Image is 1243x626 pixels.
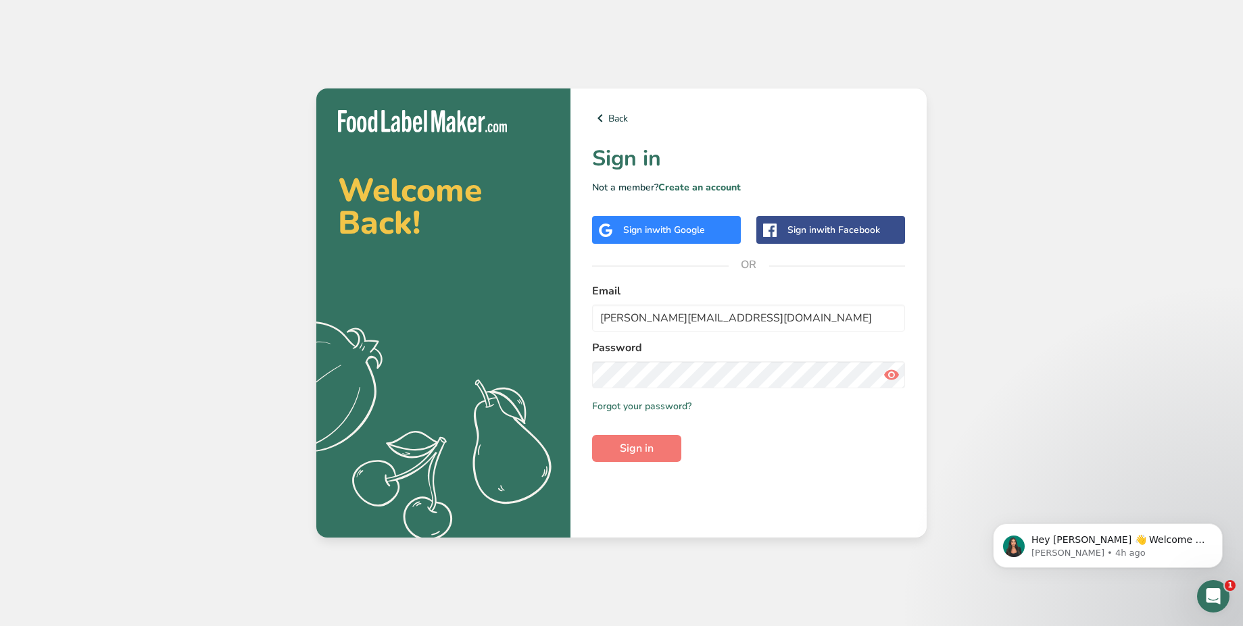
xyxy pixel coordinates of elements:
[592,435,681,462] button: Sign in
[787,223,880,237] div: Sign in
[973,495,1243,590] iframe: Intercom notifications message
[817,224,880,236] span: with Facebook
[592,180,905,194] p: Not a member?
[623,223,705,237] div: Sign in
[592,142,905,175] h1: Sign in
[592,283,905,299] label: Email
[592,305,905,332] input: Enter Your Email
[1197,580,1229,612] iframe: Intercom live chat
[729,244,769,285] span: OR
[592,340,905,356] label: Password
[658,181,741,194] a: Create an account
[592,110,905,126] a: Back
[1225,580,1236,591] span: 1
[338,110,507,132] img: Food Label Maker
[652,224,705,236] span: with Google
[592,399,691,413] a: Forgot your password?
[338,174,549,239] h2: Welcome Back!
[620,440,654,457] span: Sign in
